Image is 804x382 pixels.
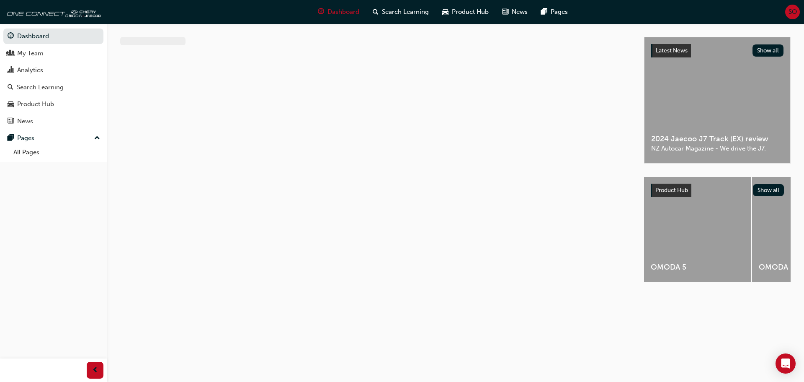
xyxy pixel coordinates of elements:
span: Latest News [656,47,688,54]
span: search-icon [373,7,379,17]
div: Pages [17,133,34,143]
span: SO [789,7,797,17]
span: pages-icon [541,7,547,17]
button: Pages [3,130,103,146]
span: Search Learning [382,7,429,17]
div: Open Intercom Messenger [776,353,796,374]
a: search-iconSearch Learning [366,3,435,21]
span: prev-icon [92,365,98,376]
a: Product Hub [3,96,103,112]
div: Analytics [17,65,43,75]
span: Product Hub [452,7,489,17]
span: pages-icon [8,135,14,142]
a: My Team [3,46,103,61]
a: Latest NewsShow all [651,44,783,57]
span: car-icon [442,7,448,17]
span: Pages [551,7,568,17]
span: search-icon [8,84,13,91]
a: Analytics [3,62,103,78]
a: Search Learning [3,80,103,95]
span: 2024 Jaecoo J7 Track (EX) review [651,134,783,144]
span: Product Hub [655,187,688,194]
button: SO [785,5,800,19]
a: Dashboard [3,29,103,44]
a: guage-iconDashboard [311,3,366,21]
span: up-icon [94,133,100,144]
span: News [512,7,528,17]
button: Show all [753,184,784,196]
span: NZ Autocar Magazine - We drive the J7. [651,144,783,153]
button: DashboardMy TeamAnalyticsSearch LearningProduct HubNews [3,27,103,130]
span: guage-icon [8,33,14,40]
a: Product HubShow all [651,184,784,197]
span: guage-icon [318,7,324,17]
span: news-icon [502,7,508,17]
a: Latest NewsShow all2024 Jaecoo J7 Track (EX) reviewNZ Autocar Magazine - We drive the J7. [644,37,791,164]
span: news-icon [8,118,14,125]
div: News [17,117,33,126]
a: All Pages [10,146,103,159]
span: chart-icon [8,67,14,74]
span: car-icon [8,101,14,108]
a: pages-iconPages [534,3,575,21]
div: My Team [17,49,44,58]
button: Show all [752,44,784,57]
a: OMODA 5 [644,177,751,282]
span: people-icon [8,50,14,57]
div: Product Hub [17,99,54,109]
a: car-iconProduct Hub [435,3,495,21]
div: Search Learning [17,83,64,92]
img: oneconnect [4,3,100,20]
span: OMODA 5 [651,262,744,272]
a: News [3,114,103,129]
a: news-iconNews [495,3,534,21]
span: Dashboard [327,7,359,17]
